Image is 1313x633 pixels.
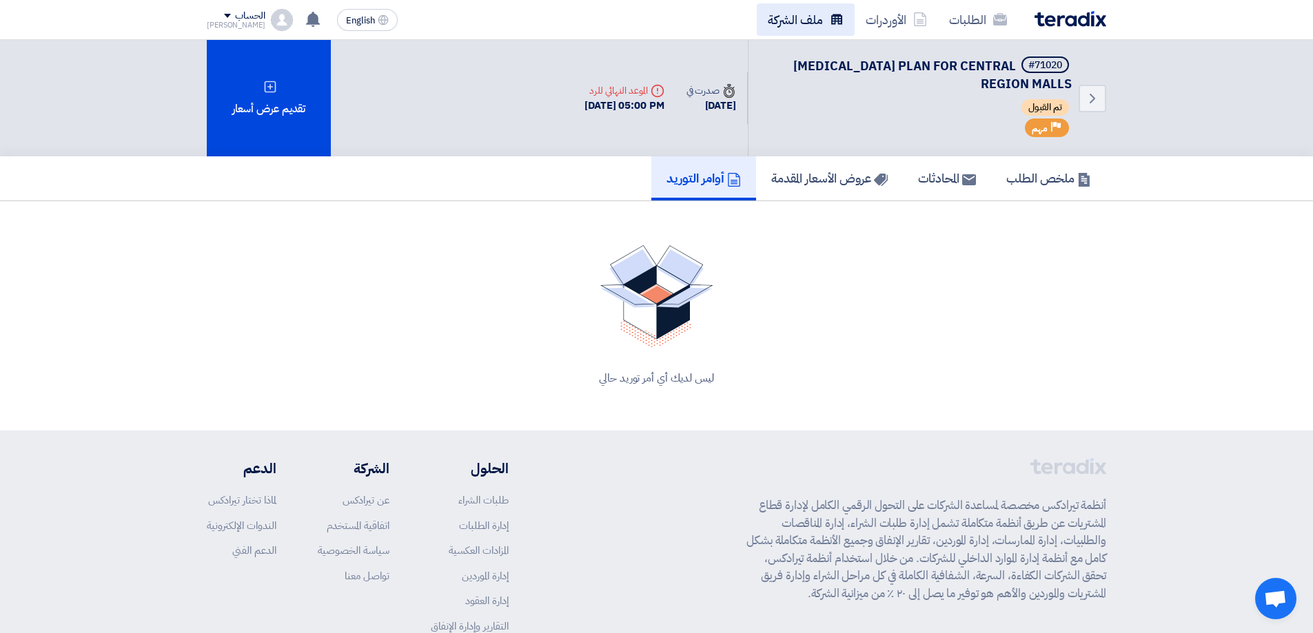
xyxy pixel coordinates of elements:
button: English [337,9,398,31]
h5: أوامر التوريد [666,170,741,186]
a: Open chat [1255,578,1296,619]
a: المحادثات [903,156,991,200]
p: أنظمة تيرادكس مخصصة لمساعدة الشركات على التحول الرقمي الكامل لإدارة قطاع المشتريات عن طريق أنظمة ... [746,497,1106,602]
a: تواصل معنا [345,568,389,583]
a: ملف الشركة [757,3,855,36]
h5: EMERGENCY EVACUATION PLAN FOR CENTRAL REGION MALLS [765,56,1072,92]
a: عروض الأسعار المقدمة [756,156,903,200]
div: الموعد النهائي للرد [584,83,664,98]
a: إدارة الموردين [462,568,509,583]
span: English [346,16,375,25]
a: أوامر التوريد [651,156,756,200]
img: No Quotations Found! [600,245,713,348]
li: الدعم [207,458,276,479]
a: الطلبات [938,3,1018,36]
span: تم القبول [1021,99,1069,116]
div: [PERSON_NAME] [207,21,265,29]
div: الحساب [235,10,265,22]
a: سياسة الخصوصية [318,543,389,558]
h5: ملخص الطلب [1006,170,1091,186]
a: إدارة العقود [465,593,509,608]
h5: المحادثات [918,170,976,186]
a: لماذا تختار تيرادكس [208,492,276,508]
img: profile_test.png [271,9,293,31]
a: اتفاقية المستخدم [327,518,389,533]
div: #71020 [1028,61,1062,70]
span: مهم [1032,122,1048,135]
a: الندوات الإلكترونية [207,518,276,533]
a: طلبات الشراء [458,492,509,508]
a: ملخص الطلب [991,156,1106,200]
li: الشركة [318,458,389,479]
li: الحلول [431,458,509,479]
div: صدرت في [686,83,736,98]
div: [DATE] [686,98,736,114]
a: المزادات العكسية [449,543,509,558]
img: Teradix logo [1035,11,1106,27]
h5: عروض الأسعار المقدمة [771,170,888,186]
a: عن تيرادكس [343,492,389,508]
span: [MEDICAL_DATA] PLAN FOR CENTRAL REGION MALLS [793,56,1072,93]
a: الدعم الفني [232,543,276,558]
div: تقديم عرض أسعار [207,40,331,156]
div: [DATE] 05:00 PM [584,98,664,114]
a: إدارة الطلبات [459,518,509,533]
a: الأوردرات [855,3,938,36]
div: ليس لديك أي أمر توريد حالي [223,370,1090,386]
